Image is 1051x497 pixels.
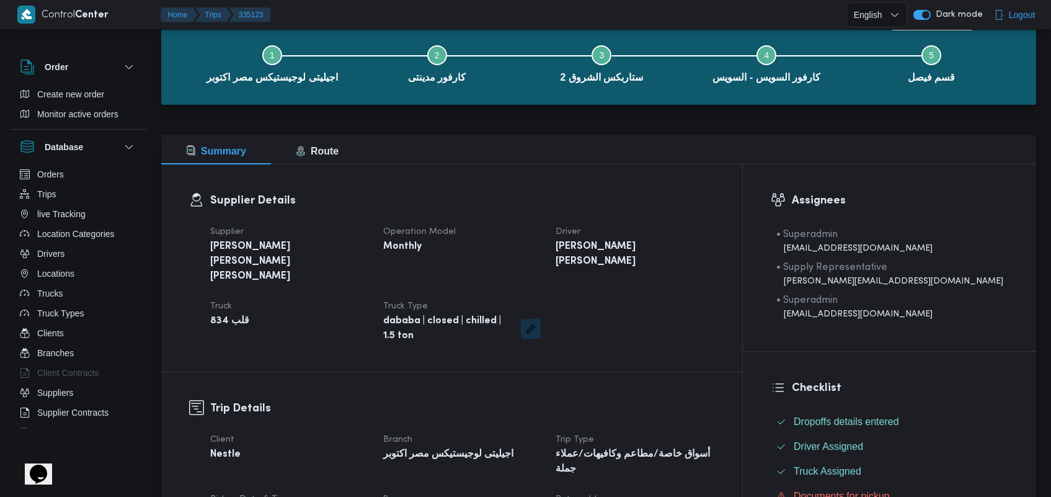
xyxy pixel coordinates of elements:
[776,260,1003,275] div: • Supply Representative
[929,50,934,60] span: 5
[195,7,231,22] button: Trips
[794,466,861,477] span: Truck Assigned
[15,244,141,264] button: Drivers
[37,107,118,122] span: Monitor active orders
[210,228,244,236] span: Supplier
[931,10,983,20] span: Dark mode
[206,70,337,85] span: اجيليتى لوجيستيكس مصر اكتوبر
[520,30,685,95] button: ستاربكس الشروق 2
[849,30,1014,95] button: قسم فيصل
[771,462,1008,481] button: Truck Assigned
[435,50,440,60] span: 2
[15,184,141,204] button: Trips
[75,11,109,20] b: Center
[1009,7,1035,22] span: Logout
[776,227,933,255] span: • Superadmin karim.ragab@illa.com.eg
[37,207,86,222] span: live Tracking
[210,314,249,329] b: 834 قلب
[37,385,73,400] span: Suppliers
[37,425,68,440] span: Devices
[15,363,141,383] button: Client Contracts
[15,323,141,343] button: Clients
[776,227,933,242] div: • Superadmin
[210,240,366,284] b: [PERSON_NAME] [PERSON_NAME] [PERSON_NAME]
[776,293,933,321] span: • Superadmin mostafa.elrouby@illa.com.eg
[684,30,849,95] button: كارفور السويس - السويس
[600,50,605,60] span: 3
[383,228,456,236] span: Operation Model
[15,423,141,442] button: Devices
[37,365,99,380] span: Client Contracts
[37,405,109,420] span: Supplier Contracts
[408,70,466,85] span: كارفور مدينتى
[210,192,714,209] h3: Supplier Details
[908,70,955,85] span: قسم فيصل
[776,293,933,308] div: • Superadmin
[776,308,933,321] div: [EMAIL_ADDRESS][DOMAIN_NAME]
[15,284,141,303] button: Trucks
[190,30,355,95] button: اجيليتى لوجيستيكس مصر اكتوبر
[270,50,275,60] span: 1
[15,164,141,184] button: Orders
[15,84,141,104] button: Create new order
[771,412,1008,432] button: Dropoffs details entered
[15,204,141,224] button: live Tracking
[383,436,412,444] span: Branch
[37,187,56,202] span: Trips
[792,192,1008,209] h3: Assignees
[776,260,1003,288] span: • Supply Representative mohamed.sabry@illa.com.eg
[15,104,141,124] button: Monitor active orders
[776,242,933,255] div: [EMAIL_ADDRESS][DOMAIN_NAME]
[556,447,711,477] b: أسواق خاصة/مطاعم وكافيهات/عملاء جملة
[37,326,64,341] span: Clients
[794,414,899,429] span: Dropoffs details entered
[794,441,863,452] span: Driver Assigned
[794,439,863,454] span: Driver Assigned
[383,314,513,344] b: dababa | closed | chilled | 1.5 ton
[794,464,861,479] span: Truck Assigned
[210,400,714,417] h3: Trip Details
[383,302,428,310] span: Truck Type
[15,264,141,284] button: Locations
[37,286,63,301] span: Trucks
[355,30,520,95] button: كارفور مدينتى
[556,228,580,236] span: Driver
[10,84,146,129] div: Order
[45,60,68,74] h3: Order
[12,447,52,485] iframe: chat widget
[764,50,769,60] span: 4
[186,146,246,156] span: Summary
[989,2,1040,27] button: Logout
[229,7,271,22] button: 335123
[210,302,232,310] span: Truck
[37,266,74,281] span: Locations
[37,87,104,102] span: Create new order
[20,60,136,74] button: Order
[383,447,513,462] b: اجيليتى لوجيستيكس مصر اكتوبر
[15,383,141,403] button: Suppliers
[37,306,84,321] span: Truck Types
[37,226,115,241] span: Location Categories
[37,346,74,360] span: Branches
[210,436,234,444] span: Client
[37,167,64,182] span: Orders
[37,246,64,261] span: Drivers
[17,6,35,24] img: X8yXhbKr1z7QwAAAABJRU5ErkJggg==
[15,403,141,423] button: Supplier Contracts
[15,303,141,323] button: Truck Types
[20,140,136,154] button: Database
[792,380,1008,396] h3: Checklist
[771,437,1008,457] button: Driver Assigned
[712,70,820,85] span: كارفور السويس - السويس
[10,164,146,433] div: Database
[794,416,899,427] span: Dropoffs details entered
[15,343,141,363] button: Branches
[556,240,711,269] b: [PERSON_NAME] [PERSON_NAME]
[776,275,1003,288] div: [PERSON_NAME][EMAIL_ADDRESS][DOMAIN_NAME]
[561,70,644,85] span: ستاربكس الشروق 2
[556,436,594,444] span: Trip Type
[161,7,198,22] button: Home
[45,140,83,154] h3: Database
[210,447,241,462] b: Nestle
